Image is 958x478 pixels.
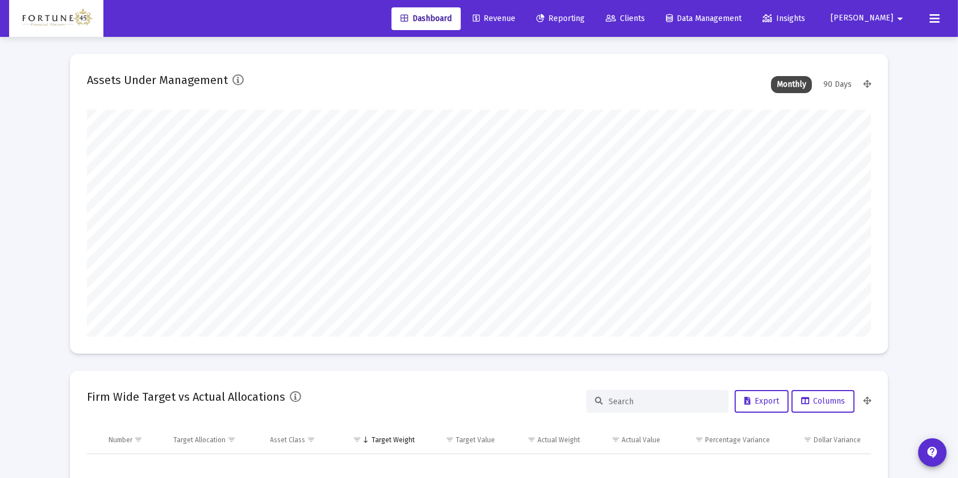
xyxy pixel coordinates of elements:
[391,7,461,30] a: Dashboard
[705,435,770,445] div: Percentage Variance
[527,7,594,30] a: Reporting
[771,76,812,93] div: Monthly
[536,14,585,23] span: Reporting
[611,435,620,444] span: Show filter options for column 'Actual Value'
[227,435,236,444] span: Show filter options for column 'Target Allocation'
[668,426,777,454] td: Column Percentage Variance
[778,426,871,454] td: Column Dollar Variance
[401,14,452,23] span: Dashboard
[666,14,742,23] span: Data Management
[695,435,703,444] span: Show filter options for column 'Percentage Variance'
[473,14,515,23] span: Revenue
[353,435,361,444] span: Show filter options for column 'Target Weight'
[338,426,423,454] td: Column Target Weight
[893,7,907,30] mat-icon: arrow_drop_down
[818,76,857,93] div: 90 Days
[464,7,524,30] a: Revenue
[622,435,660,445] div: Actual Value
[744,396,779,406] span: Export
[814,435,861,445] div: Dollar Variance
[87,388,285,406] h2: Firm Wide Target vs Actual Allocations
[456,435,495,445] div: Target Value
[597,7,654,30] a: Clients
[588,426,668,454] td: Column Actual Value
[609,397,720,406] input: Search
[173,435,226,445] div: Target Allocation
[134,435,143,444] span: Show filter options for column 'Number'
[307,435,316,444] span: Show filter options for column 'Asset Class'
[831,14,893,23] span: [PERSON_NAME]
[270,435,306,445] div: Asset Class
[87,71,228,89] h2: Assets Under Management
[101,426,165,454] td: Column Number
[423,426,503,454] td: Column Target Value
[763,14,805,23] span: Insights
[503,426,588,454] td: Column Actual Weight
[803,435,812,444] span: Show filter options for column 'Dollar Variance'
[372,435,415,445] div: Target Weight
[817,7,920,30] button: [PERSON_NAME]
[606,14,645,23] span: Clients
[165,426,263,454] td: Column Target Allocation
[445,435,454,444] span: Show filter options for column 'Target Value'
[527,435,536,444] span: Show filter options for column 'Actual Weight'
[801,396,845,406] span: Columns
[753,7,814,30] a: Insights
[263,426,338,454] td: Column Asset Class
[109,435,132,445] div: Number
[735,390,789,413] button: Export
[792,390,855,413] button: Columns
[657,7,751,30] a: Data Management
[18,7,95,30] img: Dashboard
[538,435,580,445] div: Actual Weight
[926,446,939,459] mat-icon: contact_support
